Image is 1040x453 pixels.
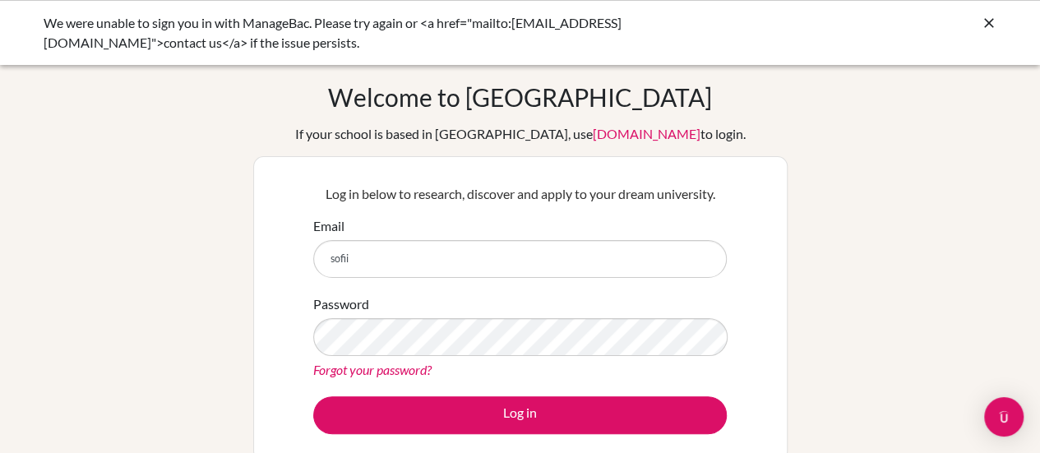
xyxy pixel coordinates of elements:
[328,82,712,112] h1: Welcome to [GEOGRAPHIC_DATA]
[313,396,727,434] button: Log in
[44,13,751,53] div: We were unable to sign you in with ManageBac. Please try again or <a href="mailto:[EMAIL_ADDRESS]...
[313,216,344,236] label: Email
[593,126,700,141] a: [DOMAIN_NAME]
[295,124,746,144] div: If your school is based in [GEOGRAPHIC_DATA], use to login.
[313,294,369,314] label: Password
[313,362,432,377] a: Forgot your password?
[313,184,727,204] p: Log in below to research, discover and apply to your dream university.
[984,397,1024,437] div: Open Intercom Messenger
